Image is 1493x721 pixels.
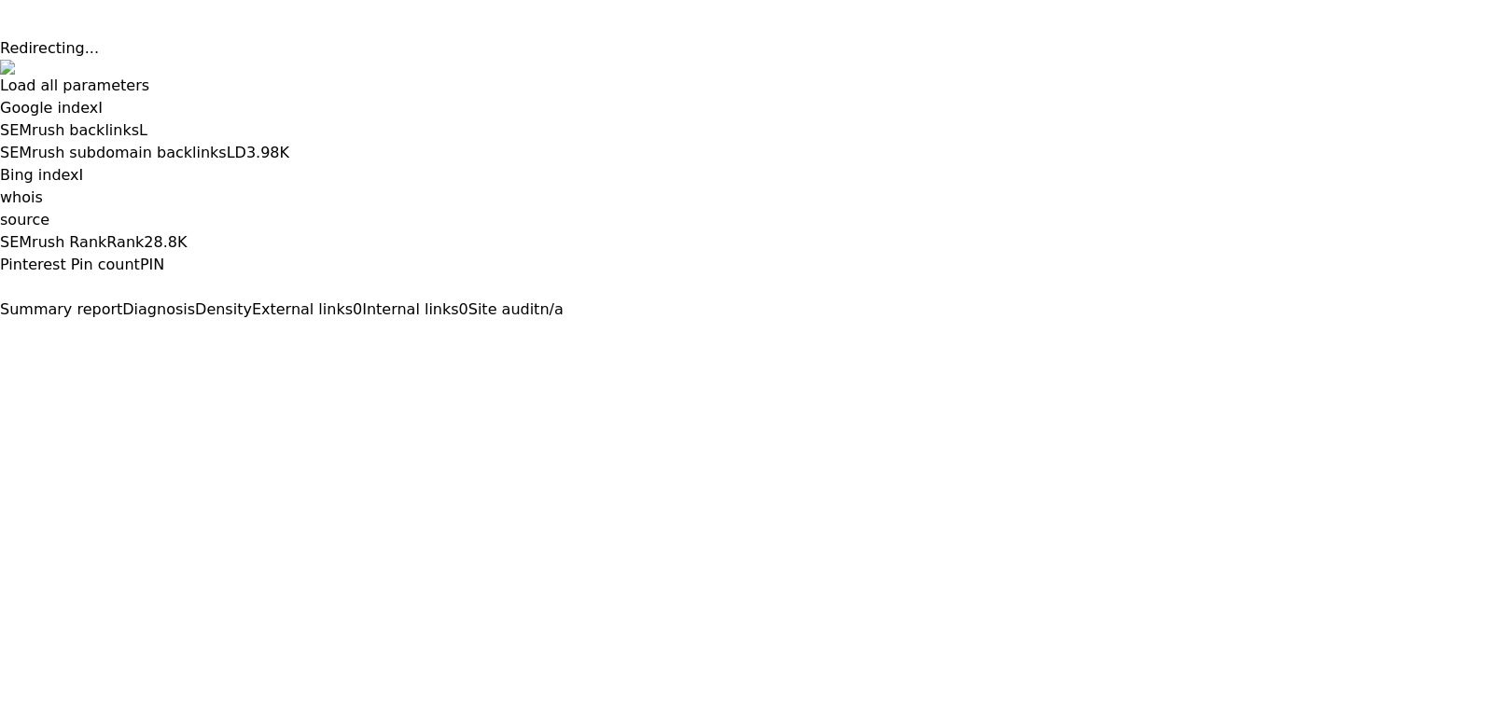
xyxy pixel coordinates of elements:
[539,300,563,318] span: n/a
[106,233,144,251] span: Rank
[195,300,252,318] span: Density
[353,300,362,318] span: 0
[362,300,458,318] span: Internal links
[246,144,289,161] a: 3.98K
[468,300,540,318] span: Site audit
[459,300,468,318] span: 0
[252,300,353,318] span: External links
[139,121,147,139] span: L
[227,144,246,161] span: LD
[144,233,187,251] a: 28.8K
[79,166,84,184] span: I
[468,300,564,318] a: Site auditn/a
[98,99,103,117] span: I
[122,300,195,318] span: Diagnosis
[140,256,164,273] span: PIN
